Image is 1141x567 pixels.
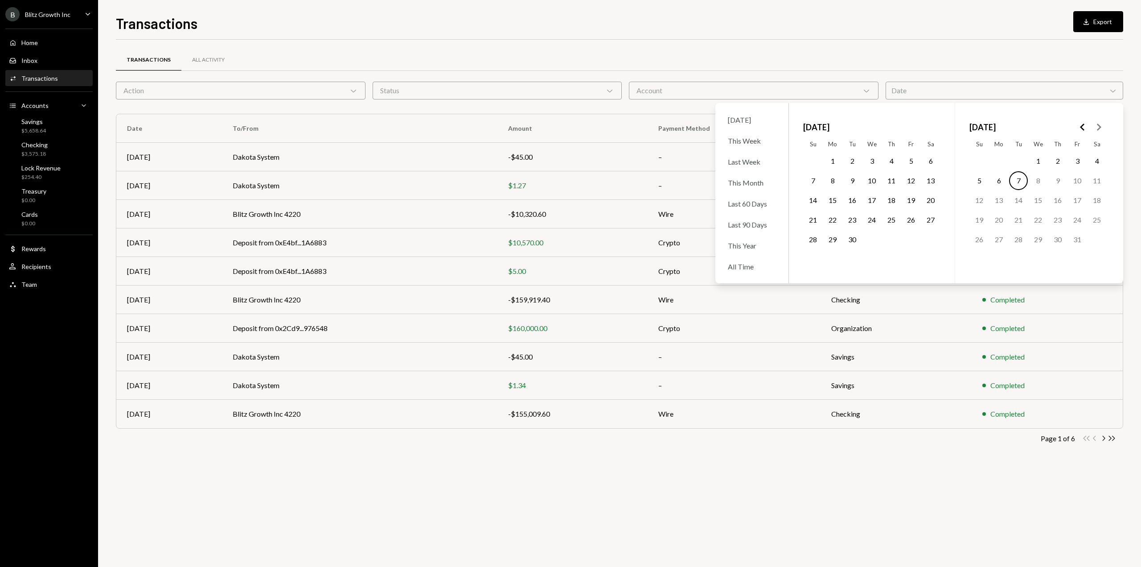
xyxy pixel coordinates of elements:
[990,352,1025,362] div: Completed
[116,82,365,99] div: Action
[21,150,48,158] div: $3,575.18
[222,257,497,286] td: Deposit from 0xE4bf...1A6883
[222,228,497,257] td: Deposit from 0xE4bf...1A6883
[921,211,940,229] button: Saturday, September 27th, 2025
[823,230,842,249] button: Monday, September 29th, 2025
[989,137,1009,151] th: Monday
[901,137,921,151] th: Friday
[127,380,211,391] div: [DATE]
[5,185,93,206] a: Treasury$0.00
[222,400,497,428] td: Blitz Growth Inc 4220
[648,143,821,171] td: –
[1091,119,1107,135] button: Go to the Next Month
[5,138,93,160] a: Checking$3,575.18
[373,82,622,99] div: Status
[21,118,46,125] div: Savings
[508,209,636,219] div: -$10,320.60
[902,211,920,229] button: Friday, September 26th, 2025
[508,294,636,305] div: -$159,919.40
[21,39,38,46] div: Home
[127,266,211,277] div: [DATE]
[921,152,940,170] button: Saturday, September 6th, 2025
[508,409,636,419] div: -$155,009.60
[969,117,996,137] span: [DATE]
[648,114,821,143] th: Payment Method
[823,171,842,190] button: Monday, September 8th, 2025
[722,173,781,192] div: This Month
[1028,137,1048,151] th: Wednesday
[116,14,197,32] h1: Transactions
[1088,152,1106,170] button: Saturday, October 4th, 2025
[1088,191,1106,210] button: Saturday, October 18th, 2025
[5,115,93,137] a: Savings$5,658.64
[1048,191,1067,210] button: Thursday, October 16th, 2025
[1009,230,1028,249] button: Tuesday, October 28th, 2025
[127,209,211,219] div: [DATE]
[882,191,901,210] button: Thursday, September 18th, 2025
[1068,152,1087,170] button: Friday, October 3rd, 2025
[21,127,46,135] div: $5,658.64
[1029,230,1047,249] button: Wednesday, October 29th, 2025
[497,114,647,143] th: Amount
[508,180,636,191] div: $1.27
[1087,137,1107,151] th: Saturday
[970,230,989,249] button: Sunday, October 26th, 2025
[989,171,1008,190] button: Monday, October 6th, 2025
[648,228,821,257] td: Crypto
[882,152,901,170] button: Thursday, September 4th, 2025
[843,191,862,210] button: Tuesday, September 16th, 2025
[1088,211,1106,229] button: Saturday, October 25th, 2025
[222,314,497,343] td: Deposit from 0x2Cd9...976548
[1048,152,1067,170] button: Thursday, October 2nd, 2025
[648,171,821,200] td: –
[902,152,920,170] button: Friday, September 5th, 2025
[882,137,901,151] th: Thursday
[803,117,829,137] span: [DATE]
[181,49,235,71] a: All Activity
[843,230,862,249] button: Tuesday, September 30th, 2025
[21,187,46,195] div: Treasury
[1029,171,1047,190] button: Wednesday, October 8th, 2025
[222,171,497,200] td: Dakota System
[1009,211,1028,229] button: Tuesday, October 21st, 2025
[127,323,211,334] div: [DATE]
[1009,137,1028,151] th: Tuesday
[21,245,46,252] div: Rewards
[116,114,222,143] th: Date
[21,164,61,172] div: Lock Revenue
[5,240,93,257] a: Rewards
[21,263,51,270] div: Recipients
[1029,191,1047,210] button: Wednesday, October 15th, 2025
[902,191,920,210] button: Friday, September 19th, 2025
[921,191,940,210] button: Saturday, September 20th, 2025
[127,409,211,419] div: [DATE]
[862,171,881,190] button: Wednesday, September 10th, 2025
[990,294,1025,305] div: Completed
[843,171,862,190] button: Tuesday, September 9th, 2025
[821,400,972,428] td: Checking
[862,152,881,170] button: Wednesday, September 3rd, 2025
[127,352,211,362] div: [DATE]
[508,323,636,334] div: $160,000.00
[127,237,211,248] div: [DATE]
[821,343,972,371] td: Savings
[804,171,822,190] button: Sunday, September 7th, 2025
[21,57,37,64] div: Inbox
[1068,211,1087,229] button: Friday, October 24th, 2025
[804,230,822,249] button: Sunday, September 28th, 2025
[222,371,497,400] td: Dakota System
[970,171,989,190] button: Sunday, October 5th, 2025
[222,143,497,171] td: Dakota System
[722,152,781,171] div: Last Week
[882,171,901,190] button: Thursday, September 11th, 2025
[508,152,636,162] div: -$45.00
[1067,137,1087,151] th: Friday
[508,237,636,248] div: $10,570.00
[823,211,842,229] button: Monday, September 22nd, 2025
[722,215,781,234] div: Last 90 Days
[222,286,497,314] td: Blitz Growth Inc 4220
[127,56,171,64] div: Transactions
[821,371,972,400] td: Savings
[222,200,497,228] td: Blitz Growth Inc 4220
[843,211,862,229] button: Tuesday, September 23rd, 2025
